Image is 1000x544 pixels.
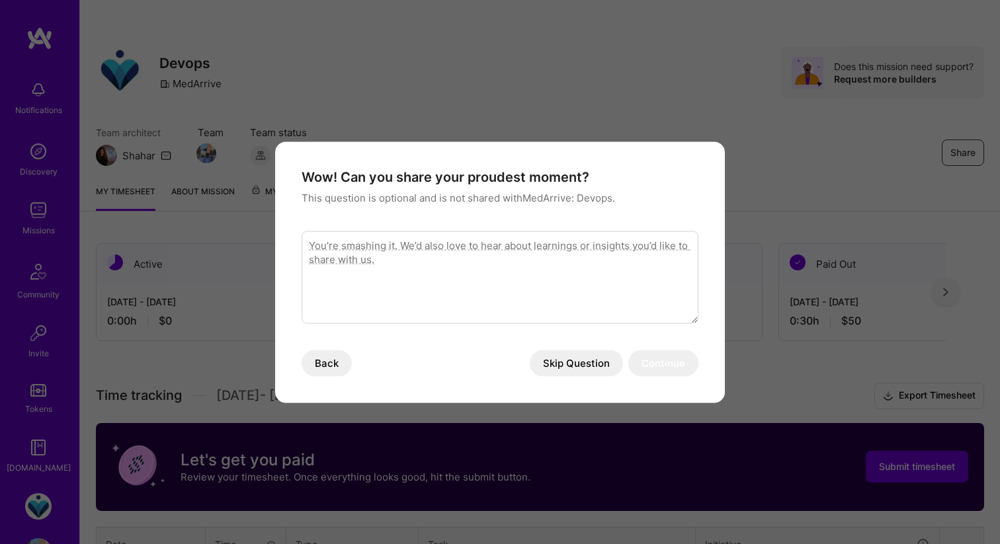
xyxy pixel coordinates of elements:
button: Skip Question [530,350,623,376]
h4: Wow! Can you share your proudest moment? [302,168,698,185]
button: Continue [628,350,698,376]
div: modal [275,141,725,403]
button: Back [302,350,352,376]
p: This question is optional and is not shared with MedArrive: Devops . [302,190,698,204]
